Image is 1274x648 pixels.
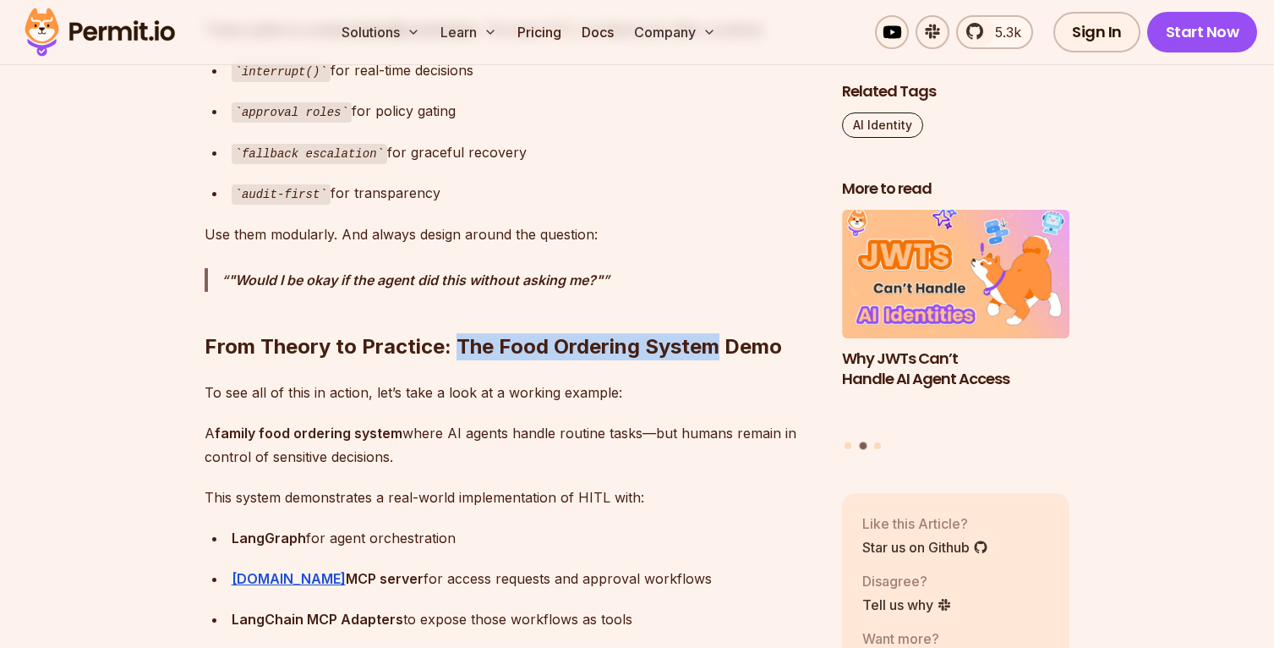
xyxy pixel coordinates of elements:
[232,181,815,206] div: for transparency
[575,15,621,49] a: Docs
[205,222,815,246] p: Use them modularly. And always design around the question:
[862,628,994,648] p: Want more?
[346,570,424,587] strong: MCP server
[842,178,1070,200] h2: More to read
[205,381,815,404] p: To see all of this in action, let’s take a look at a working example:
[232,526,815,550] div: for agent orchestration
[232,184,331,205] code: audit-first
[842,210,1070,432] a: Why JWTs Can’t Handle AI Agent AccessWhy JWTs Can’t Handle AI Agent Access
[859,442,867,450] button: Go to slide 2
[842,81,1070,102] h2: Related Tags
[232,99,815,124] div: for policy gating
[434,15,504,49] button: Learn
[232,530,306,546] strong: LangGraph
[862,570,952,590] p: Disagree?
[842,210,1070,453] div: Posts
[232,58,815,83] div: for real-time decisions
[215,425,402,442] strong: family food ordering system
[874,442,881,449] button: Go to slide 3
[511,15,568,49] a: Pricing
[232,140,815,165] div: for graceful recovery
[1053,12,1140,52] a: Sign In
[232,607,815,631] div: to expose those workflows as tools
[627,15,723,49] button: Company
[205,486,815,509] p: This system demonstrates a real-world implementation of HITL with:
[842,210,1070,338] img: Why JWTs Can’t Handle AI Agent Access
[1147,12,1258,52] a: Start Now
[205,266,815,360] h2: From Theory to Practice: The Food Ordering System Demo
[232,62,331,82] code: interrupt()
[232,102,352,123] code: approval roles
[862,513,988,533] p: Like this Article?
[956,15,1033,49] a: 5.3k
[205,421,815,469] p: A where AI agents handle routine tasks—but humans remain in control of sensitive decisions.
[985,22,1021,42] span: 5.3k
[842,348,1070,390] h3: Why JWTs Can’t Handle AI Agent Access
[862,536,988,557] a: Star us on Github
[232,144,387,164] code: fallback escalation
[862,594,952,614] a: Tell us why
[335,15,427,49] button: Solutions
[845,442,851,449] button: Go to slide 1
[232,570,346,587] a: [DOMAIN_NAME]
[228,272,603,288] strong: "Would I be okay if the agent did this without asking me?"
[842,113,923,138] a: AI Identity
[232,567,815,590] div: for access requests and approval workflows
[232,611,403,628] strong: LangChain MCP Adapters
[17,3,183,61] img: Permit logo
[842,210,1070,432] li: 2 of 3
